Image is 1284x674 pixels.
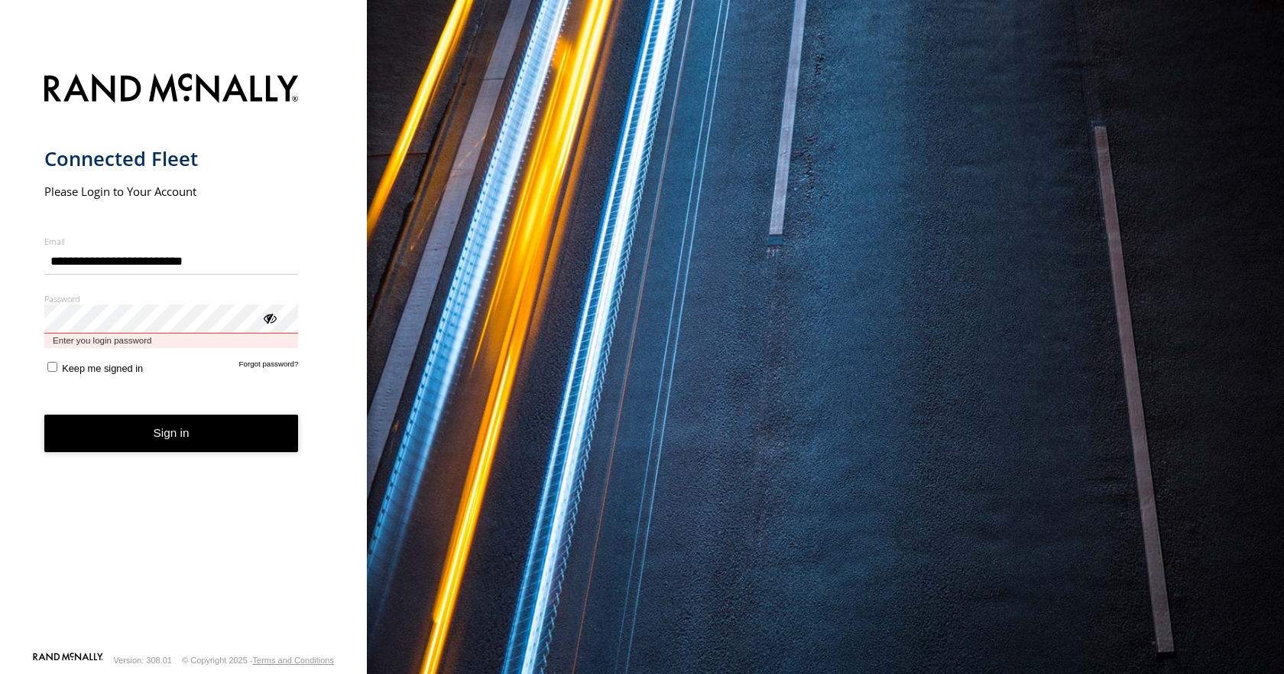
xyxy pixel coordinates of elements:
div: Version: 308.01 [114,656,172,665]
div: © Copyright 2025 - [182,656,334,665]
a: Terms and Conditions [253,656,334,665]
label: Password [44,293,299,304]
label: Email [44,236,299,247]
img: Rand McNally [44,70,299,109]
span: Keep me signed in [62,363,143,374]
div: ViewPassword [261,310,277,325]
input: Keep me signed in [47,362,57,372]
a: Visit our Website [33,653,103,668]
a: Forgot password? [239,360,299,374]
h2: Please Login to Your Account [44,184,299,199]
form: main [44,64,323,651]
button: Sign in [44,415,299,452]
h1: Connected Fleet [44,146,299,171]
span: Enter you login password [44,334,299,348]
